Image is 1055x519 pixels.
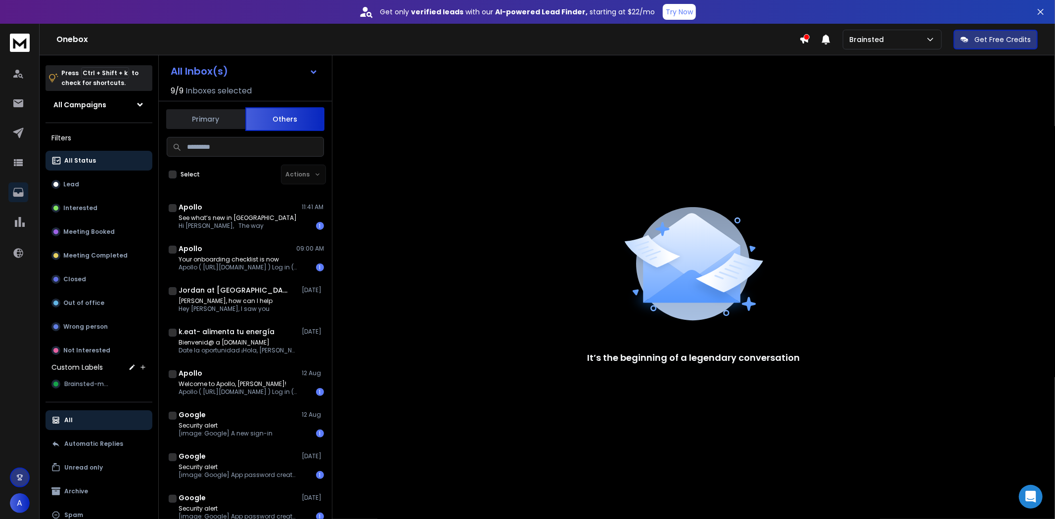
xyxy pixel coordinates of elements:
h1: Google [179,451,206,461]
p: Bienvenid@ a [DOMAIN_NAME] [179,339,297,346]
p: Press to check for shortcuts. [61,68,138,88]
span: Brainsted-man [64,380,111,388]
button: All Inbox(s) [163,61,326,81]
button: Get Free Credits [954,30,1038,49]
p: Get Free Credits [974,35,1031,44]
div: 1 [316,222,324,230]
button: Lead [46,174,152,194]
button: Closed [46,269,152,289]
label: Select [181,171,200,178]
h1: Apollo [179,244,202,254]
p: Spam [64,511,83,519]
button: All Status [46,151,152,171]
p: Date la oportunidad ¡Hola, [PERSON_NAME]! [179,346,297,354]
p: Apollo ( [URL][DOMAIN_NAME] ) Log in ( [URL][DOMAIN_NAME] ) [179,388,297,396]
p: All [64,416,73,424]
button: Primary [166,108,245,130]
p: Not Interested [63,346,110,354]
h1: All Inbox(s) [171,66,228,76]
p: 09:00 AM [296,245,324,253]
h3: Custom Labels [51,362,103,372]
button: All [46,410,152,430]
div: 1 [316,263,324,271]
div: 1 [316,471,324,479]
p: Meeting Completed [63,252,128,259]
h1: k.eat- alimenta tu energía [179,327,275,337]
p: It’s the beginning of a legendary conversation [588,351,800,365]
p: Your onboarding checklist is now [179,256,297,263]
p: Try Now [666,7,693,17]
button: A [10,493,30,513]
p: Apollo ( [URL][DOMAIN_NAME] ) Log in ( [URL][DOMAIN_NAME] ) [179,263,297,271]
p: Security alert [179,505,297,513]
button: Out of office [46,293,152,313]
button: All Campaigns [46,95,152,115]
p: Unread only [64,464,103,472]
button: Not Interested [46,341,152,360]
h1: Jordan at [GEOGRAPHIC_DATA] [179,285,287,295]
span: Ctrl + Shift + k [81,67,129,79]
p: [image: Google] App password created [179,471,297,479]
p: [DATE] [302,286,324,294]
p: Lead [63,180,79,188]
p: All Status [64,157,96,165]
p: [image: Google] A new sign-in [179,430,273,437]
p: Interested [63,204,97,212]
p: [DATE] [302,452,324,460]
h3: Inboxes selected [185,85,252,97]
p: Hey [PERSON_NAME], I saw you [179,305,273,313]
div: 1 [316,430,324,437]
button: Meeting Completed [46,246,152,265]
p: [PERSON_NAME], how can I help [179,297,273,305]
p: Security alert [179,422,273,430]
button: Automatic Replies [46,434,152,454]
p: Security alert [179,463,297,471]
p: Welcome to Apollo, [PERSON_NAME]! [179,380,297,388]
button: Wrong person [46,317,152,337]
button: Unread only [46,458,152,477]
p: [DATE] [302,494,324,502]
button: Interested [46,198,152,218]
strong: verified leads [411,7,463,17]
p: Get only with our starting at $22/mo [380,7,655,17]
button: Meeting Booked [46,222,152,242]
h1: Apollo [179,202,202,212]
p: Closed [63,275,86,283]
p: See what’s new in [GEOGRAPHIC_DATA] [179,214,297,222]
p: Out of office [63,299,104,307]
h1: Onebox [56,34,799,45]
p: 12 Aug [302,369,324,377]
p: Archive [64,487,88,495]
img: logo [10,34,30,52]
button: Brainsted-man [46,374,152,394]
button: Others [245,107,324,131]
span: 9 / 9 [171,85,183,97]
h3: Filters [46,131,152,145]
button: Try Now [663,4,696,20]
p: Wrong person [63,323,108,331]
h1: Google [179,493,206,503]
strong: AI-powered Lead Finder, [495,7,588,17]
h1: Apollo [179,368,202,378]
p: Automatic Replies [64,440,123,448]
p: Meeting Booked [63,228,115,236]
p: Brainsted [849,35,888,44]
h1: All Campaigns [53,100,106,110]
h1: Google [179,410,206,420]
button: Archive [46,481,152,501]
div: Open Intercom Messenger [1019,485,1043,509]
p: 11:41 AM [302,203,324,211]
p: [DATE] [302,328,324,336]
p: Hi [PERSON_NAME], The way [179,222,297,230]
p: 12 Aug [302,411,324,419]
div: 1 [316,388,324,396]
